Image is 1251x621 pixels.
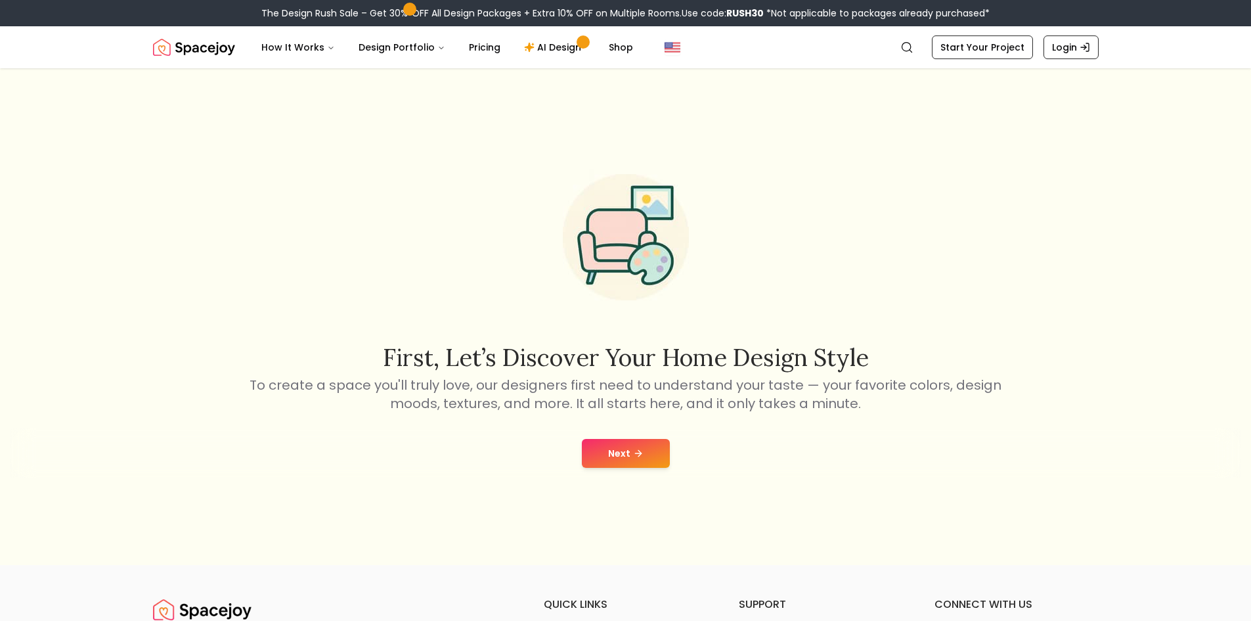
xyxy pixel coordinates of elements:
span: Use code: [682,7,764,20]
h6: connect with us [934,597,1099,612]
span: *Not applicable to packages already purchased* [764,7,990,20]
button: Next [582,439,670,468]
h6: support [739,597,903,612]
b: RUSH30 [726,7,764,20]
img: Spacejoy Logo [153,34,235,60]
img: Start Style Quiz Illustration [542,153,710,321]
a: Login [1043,35,1099,59]
a: Start Your Project [932,35,1033,59]
a: Pricing [458,34,511,60]
a: AI Design [514,34,596,60]
button: Design Portfolio [348,34,456,60]
nav: Global [153,26,1099,68]
p: To create a space you'll truly love, our designers first need to understand your taste — your fav... [248,376,1004,413]
h6: quick links [544,597,708,612]
h2: First, let’s discover your home design style [248,344,1004,371]
a: Shop [598,34,644,60]
a: Spacejoy [153,34,235,60]
img: United States [665,39,680,55]
nav: Main [251,34,644,60]
button: How It Works [251,34,345,60]
div: The Design Rush Sale – Get 30% OFF All Design Packages + Extra 10% OFF on Multiple Rooms. [261,7,990,20]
